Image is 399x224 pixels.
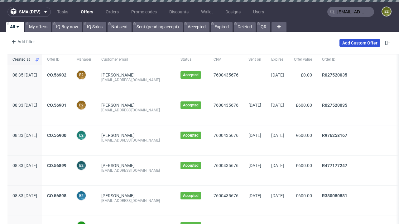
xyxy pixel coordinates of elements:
a: R027520035 [322,103,347,108]
a: R976258167 [322,133,347,138]
span: Order ID [322,57,390,62]
span: Accepted [183,103,199,108]
div: Add filter [9,37,36,47]
a: Not sent [108,22,132,32]
a: Add Custom Offer [339,39,380,47]
a: QR [257,22,270,32]
a: Tasks [53,7,72,17]
span: Accepted [183,72,199,77]
div: [EMAIL_ADDRESS][DOMAIN_NAME] [101,168,171,173]
span: [DATE] [271,193,284,198]
a: CO.56900 [47,133,66,138]
span: 08:35 [DATE] [12,72,37,77]
span: [DATE] [271,103,284,108]
span: Accepted [183,193,199,198]
a: IQ Sales [83,22,106,32]
span: £0.00 [301,72,312,77]
a: CO.56898 [47,193,66,198]
a: 7600435676 [214,103,238,108]
span: sma (dev) [19,10,41,14]
span: [DATE] [248,193,261,198]
figcaption: e2 [77,131,86,140]
figcaption: e2 [77,71,86,79]
a: IQ Buy now [52,22,82,32]
span: Manager [76,57,91,62]
span: 08:33 [DATE] [12,133,37,138]
div: [EMAIL_ADDRESS][DOMAIN_NAME] [101,77,171,82]
span: [DATE] [271,163,284,168]
span: Offer value [294,57,312,62]
span: Sent on [248,57,261,62]
span: Expires [271,57,284,62]
div: [EMAIL_ADDRESS][DOMAIN_NAME] [101,138,171,143]
a: [PERSON_NAME] [101,103,135,108]
a: Deleted [234,22,256,32]
a: 7600435676 [214,163,238,168]
figcaption: e2 [382,7,391,16]
span: Accepted [183,133,199,138]
span: - [248,72,261,87]
a: R380080881 [322,193,347,198]
span: €600.00 [296,133,312,138]
span: [DATE] [248,163,261,168]
a: R027520035 [322,72,347,77]
a: 7600435676 [214,72,238,77]
a: My offers [25,22,51,32]
span: [DATE] [271,72,284,77]
span: £600.00 [296,103,312,108]
span: Customer email [101,57,171,62]
a: All [6,22,24,32]
a: [PERSON_NAME] [101,163,135,168]
span: Created at [12,57,32,62]
a: Orders [102,7,123,17]
a: Sent (pending accept) [133,22,183,32]
span: 08:33 [DATE] [12,193,37,198]
button: sma (dev) [7,7,51,17]
span: [DATE] [271,133,284,138]
a: Discounts [166,7,192,17]
span: £600.00 [296,163,312,168]
figcaption: e2 [77,191,86,200]
a: [PERSON_NAME] [101,133,135,138]
a: [PERSON_NAME] [101,193,135,198]
a: Users [249,7,268,17]
span: [DATE] [248,133,261,138]
span: £600.00 [296,193,312,198]
a: 7600435676 [214,193,238,198]
div: [EMAIL_ADDRESS][DOMAIN_NAME] [101,198,171,203]
span: CRM [214,57,238,62]
span: [DATE] [248,103,261,108]
a: Offers [77,7,97,17]
figcaption: e2 [77,161,86,170]
a: Expired [211,22,233,32]
a: Accepted [184,22,209,32]
a: CO.56902 [47,72,66,77]
figcaption: e2 [77,101,86,110]
a: CO.56899 [47,163,66,168]
a: Wallet [197,7,217,17]
div: [EMAIL_ADDRESS][DOMAIN_NAME] [101,108,171,113]
a: Promo codes [127,7,161,17]
span: 08:33 [DATE] [12,103,37,108]
a: R477177247 [322,163,347,168]
span: 08:33 [DATE] [12,163,37,168]
a: Designs [222,7,244,17]
a: [PERSON_NAME] [101,72,135,77]
span: Status [180,57,204,62]
span: Accepted [183,163,199,168]
a: CO.56901 [47,103,66,108]
a: 7600435676 [214,133,238,138]
span: Offer ID [47,57,66,62]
